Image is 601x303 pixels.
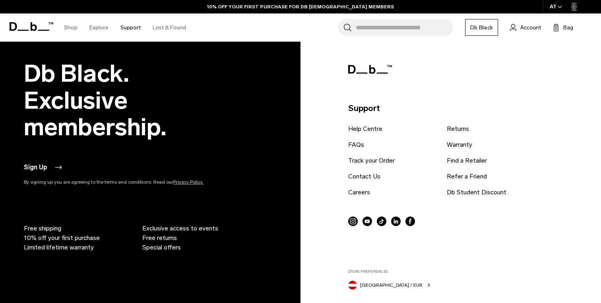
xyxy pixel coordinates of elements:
[447,188,506,197] a: Db Student Discount
[447,140,472,150] a: Warranty
[563,23,573,32] span: Bag
[348,102,579,115] p: Support
[348,172,380,181] a: Contact Us
[447,156,487,165] a: Find a Retailer
[348,281,357,290] img: Austria
[510,23,541,32] a: Account
[348,124,382,134] a: Help Centre
[465,19,498,36] a: Db Black
[173,179,204,185] a: Privacy Policy.
[24,224,61,233] span: Free shipping
[24,178,238,186] p: By signing up you are agreeing to the terms and conditions. Read our
[520,23,541,32] span: Account
[348,140,364,150] a: FAQs
[64,13,78,42] a: Shop
[360,282,423,289] span: [GEOGRAPHIC_DATA] / EUR
[447,172,487,181] a: Refer a Friend
[24,60,238,140] h2: Db Black. Exclusive membership.
[348,269,579,274] label: Store Preferences
[553,23,573,32] button: Bag
[348,279,432,290] button: Austria [GEOGRAPHIC_DATA] / EUR
[58,13,192,42] nav: Main Navigation
[120,13,141,42] a: Support
[142,224,218,233] span: Exclusive access to events
[447,124,469,134] a: Returns
[348,188,370,197] a: Careers
[142,243,181,252] span: Special offers
[207,3,394,10] a: 10% OFF YOUR FIRST PURCHASE FOR DB [DEMOGRAPHIC_DATA] MEMBERS
[348,156,395,165] a: Track your Order
[24,163,63,172] button: Sign Up
[24,243,94,252] span: Limited lifetime warranty
[89,13,109,42] a: Explore
[142,233,177,243] span: Free returns
[24,233,100,243] span: 10% off your first purchase
[153,13,186,42] a: Lost & Found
